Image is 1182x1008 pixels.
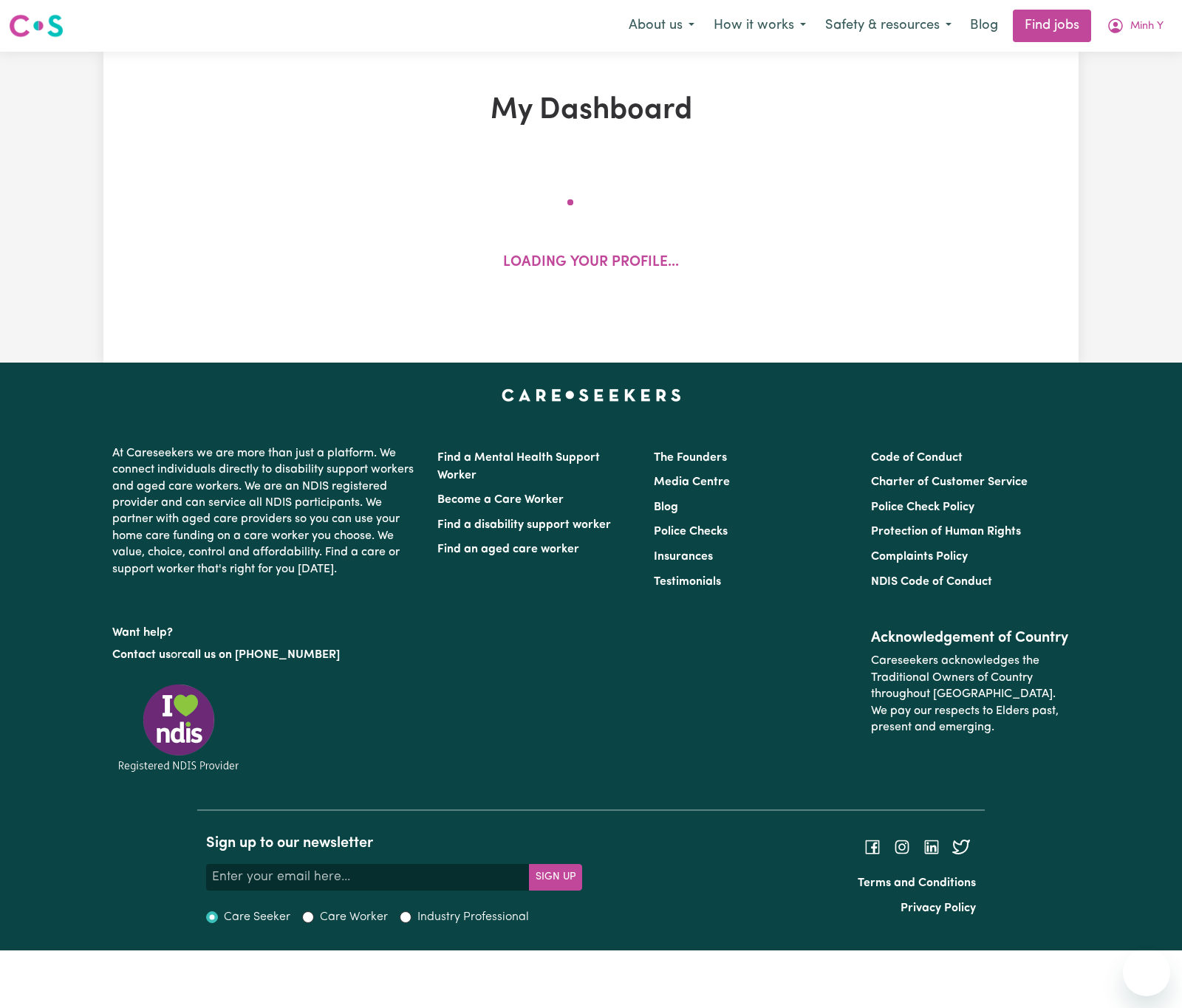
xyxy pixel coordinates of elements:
a: call us on [PHONE_NUMBER] [182,649,340,661]
a: The Founders [654,452,727,464]
p: At Careseekers we are more than just a platform. We connect individuals directly to disability su... [112,439,420,583]
a: Careseekers home page [502,389,681,401]
a: NDIS Code of Conduct [871,576,992,588]
p: or [112,641,420,669]
a: Find jobs [1013,10,1091,42]
a: Become a Care Worker [437,494,564,506]
iframe: Button to launch messaging window [1123,949,1170,996]
a: Contact us [112,649,171,661]
a: Protection of Human Rights [871,526,1021,538]
a: Blog [654,501,678,513]
a: Charter of Customer Service [871,476,1028,488]
img: Registered NDIS provider [112,682,245,774]
button: About us [619,10,704,41]
p: Loading your profile... [503,253,679,274]
h1: My Dashboard [275,93,907,128]
a: Code of Conduct [871,452,963,464]
label: Care Worker [320,908,388,926]
button: Safety & resources [816,10,961,41]
p: Careseekers acknowledges the Traditional Owners of Country throughout [GEOGRAPHIC_DATA]. We pay o... [871,647,1070,741]
a: Terms and Conditions [858,877,976,889]
input: Enter your email here... [206,864,530,891]
a: Complaints Policy [871,551,968,563]
p: Want help? [112,619,420,641]
a: Follow Careseekers on Facebook [864,841,881,853]
a: Privacy Policy [901,902,976,914]
a: Find an aged care worker [437,544,579,555]
a: Testimonials [654,576,721,588]
a: Police Checks [654,526,728,538]
a: Find a disability support worker [437,519,611,531]
button: How it works [704,10,816,41]
button: Subscribe [529,864,582,891]
img: Careseekers logo [9,13,64,39]
a: Insurances [654,551,713,563]
h2: Acknowledgement of Country [871,629,1070,647]
label: Industry Professional [417,908,529,926]
a: Police Check Policy [871,501,974,513]
a: Follow Careseekers on Twitter [952,841,970,853]
a: Careseekers logo [9,9,64,43]
button: My Account [1097,10,1173,41]
a: Find a Mental Health Support Worker [437,452,600,481]
label: Care Seeker [224,908,290,926]
a: Media Centre [654,476,730,488]
a: Follow Careseekers on Instagram [893,841,911,853]
h2: Sign up to our newsletter [206,834,582,852]
a: Blog [961,10,1007,42]
a: Follow Careseekers on LinkedIn [923,841,940,853]
span: Minh Y [1130,18,1164,35]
